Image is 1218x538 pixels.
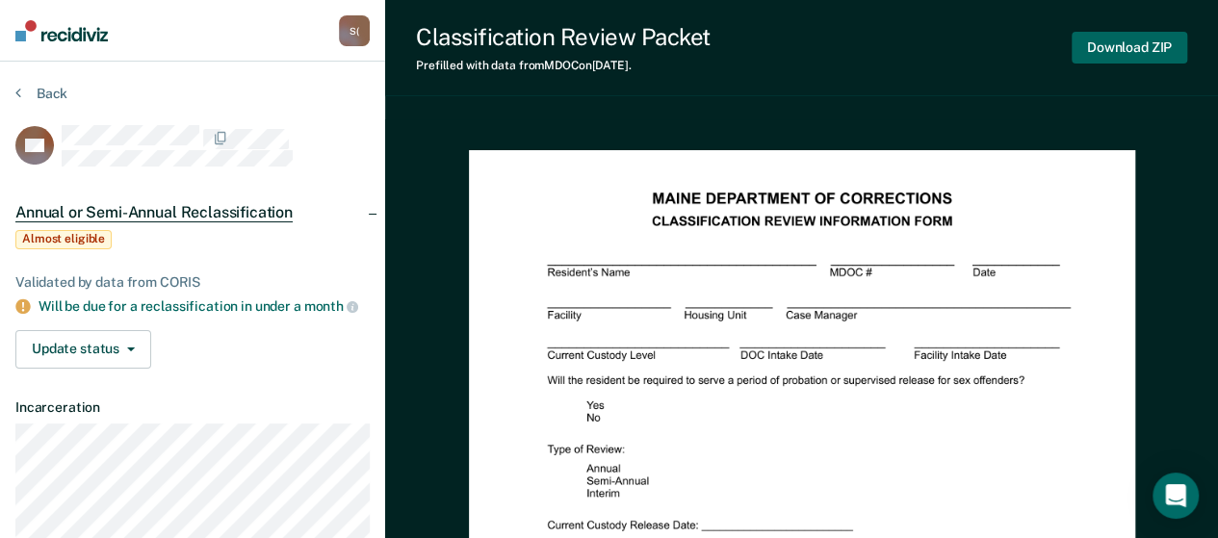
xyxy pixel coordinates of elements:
div: Open Intercom Messenger [1153,473,1199,519]
div: Will be due for a reclassification in under a month [39,297,370,315]
div: Classification Review Packet [416,23,711,51]
dt: Incarceration [15,399,370,416]
span: Almost eligible [15,230,112,249]
div: S ( [339,15,370,46]
button: S( [339,15,370,46]
button: Back [15,85,67,102]
img: Recidiviz [15,20,108,41]
button: Update status [15,330,151,369]
span: Annual or Semi-Annual Reclassification [15,203,293,222]
div: Validated by data from CORIS [15,274,370,291]
button: Download ZIP [1072,32,1187,64]
div: Prefilled with data from MDOC on [DATE] . [416,59,711,72]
